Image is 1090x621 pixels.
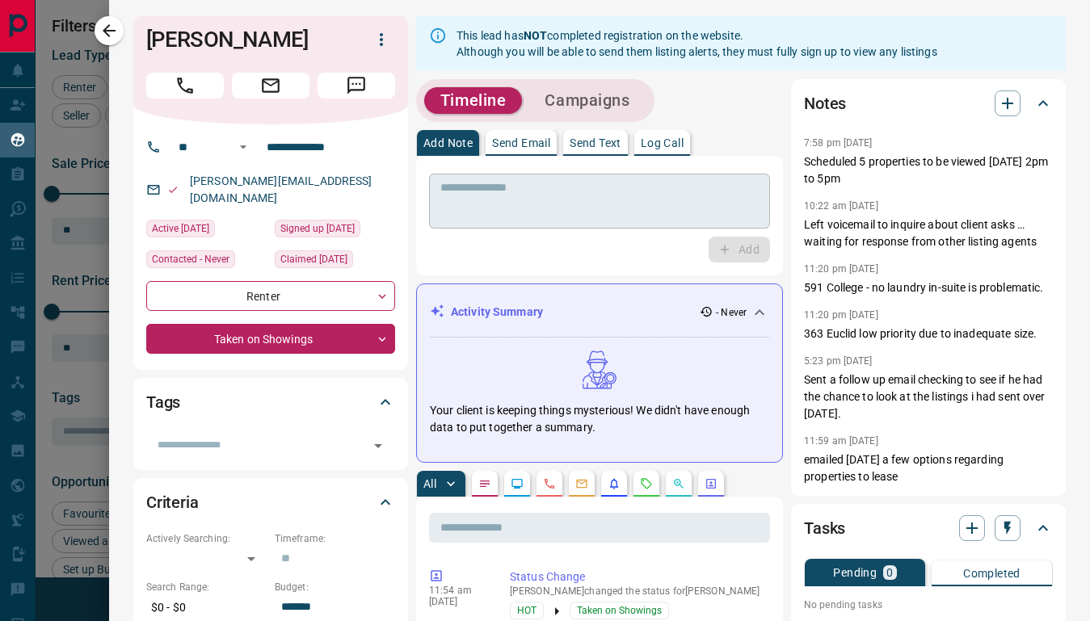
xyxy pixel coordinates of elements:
[430,297,769,327] div: Activity Summary- Never
[833,567,877,578] p: Pending
[804,84,1053,123] div: Notes
[804,90,846,116] h2: Notes
[517,602,537,619] span: HOT
[457,21,937,66] div: This lead has completed registration on the website. Although you will be able to send them listi...
[804,137,873,149] p: 7:58 pm [DATE]
[804,593,1053,617] p: No pending tasks
[430,402,769,436] p: Your client is keeping things mysterious! We didn't have enough data to put together a summary.
[280,251,347,267] span: Claimed [DATE]
[367,434,389,457] button: Open
[570,137,621,149] p: Send Text
[804,451,1053,485] p: emailed [DATE] a few options regarding properties to lease
[478,477,491,490] svg: Notes
[424,87,523,114] button: Timeline
[510,585,764,597] p: [PERSON_NAME] changed the status for [PERSON_NAME]
[423,137,473,149] p: Add Note
[641,137,684,149] p: Log Call
[804,279,1053,296] p: 591 College - no laundry in-suite is problematic.
[716,305,747,320] p: - Never
[543,477,556,490] svg: Calls
[577,602,662,619] span: Taken on Showings
[804,509,1053,548] div: Tasks
[146,27,343,52] h1: [PERSON_NAME]
[672,477,685,490] svg: Opportunities
[963,568,1021,579] p: Completed
[146,220,267,242] div: Fri Aug 22 2025
[152,251,229,267] span: Contacted - Never
[804,200,878,212] p: 10:22 am [DATE]
[167,184,179,195] svg: Email Valid
[804,435,878,447] p: 11:59 am [DATE]
[234,137,253,157] button: Open
[146,594,267,621] p: $0 - $0
[146,489,199,515] h2: Criteria
[232,73,309,99] span: Email
[804,153,1053,187] p: Scheduled 5 properties to be viewed [DATE] 2pm to 5pm
[146,383,395,422] div: Tags
[275,220,395,242] div: Fri Aug 22 2025
[146,324,395,354] div: Taken on Showings
[451,304,543,321] p: Activity Summary
[423,478,436,489] p: All
[575,477,588,490] svg: Emails
[429,585,486,596] p: 11:54 am
[146,281,395,311] div: Renter
[511,477,524,490] svg: Lead Browsing Activity
[804,263,878,275] p: 11:20 pm [DATE]
[705,477,718,490] svg: Agent Actions
[524,29,547,42] strong: NOT
[510,569,764,585] p: Status Change
[280,220,355,237] span: Signed up [DATE]
[608,477,621,490] svg: Listing Alerts
[886,567,893,578] p: 0
[318,73,395,99] span: Message
[804,355,873,367] p: 5:23 pm [DATE]
[640,477,653,490] svg: Requests
[528,87,646,114] button: Campaigns
[146,580,267,594] p: Search Range:
[190,174,372,204] a: [PERSON_NAME][EMAIL_ADDRESS][DOMAIN_NAME]
[275,250,395,273] div: Fri Aug 22 2025
[804,325,1053,342] p: 363 Euclid low priority due to inadequate size.
[429,596,486,607] p: [DATE]
[492,137,550,149] p: Send Email
[146,73,224,99] span: Call
[275,580,395,594] p: Budget:
[804,216,1053,250] p: Left voicemail to inquire about client asks … waiting for response from other listing agents
[804,371,1053,422] p: Sent a follow up email checking to see if he had the chance to look at the listings i had sent ov...
[146,389,180,415] h2: Tags
[275,531,395,546] p: Timeframe:
[804,515,845,541] h2: Tasks
[146,483,395,522] div: Criteria
[804,309,878,321] p: 11:20 pm [DATE]
[146,531,267,546] p: Actively Searching:
[152,220,209,237] span: Active [DATE]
